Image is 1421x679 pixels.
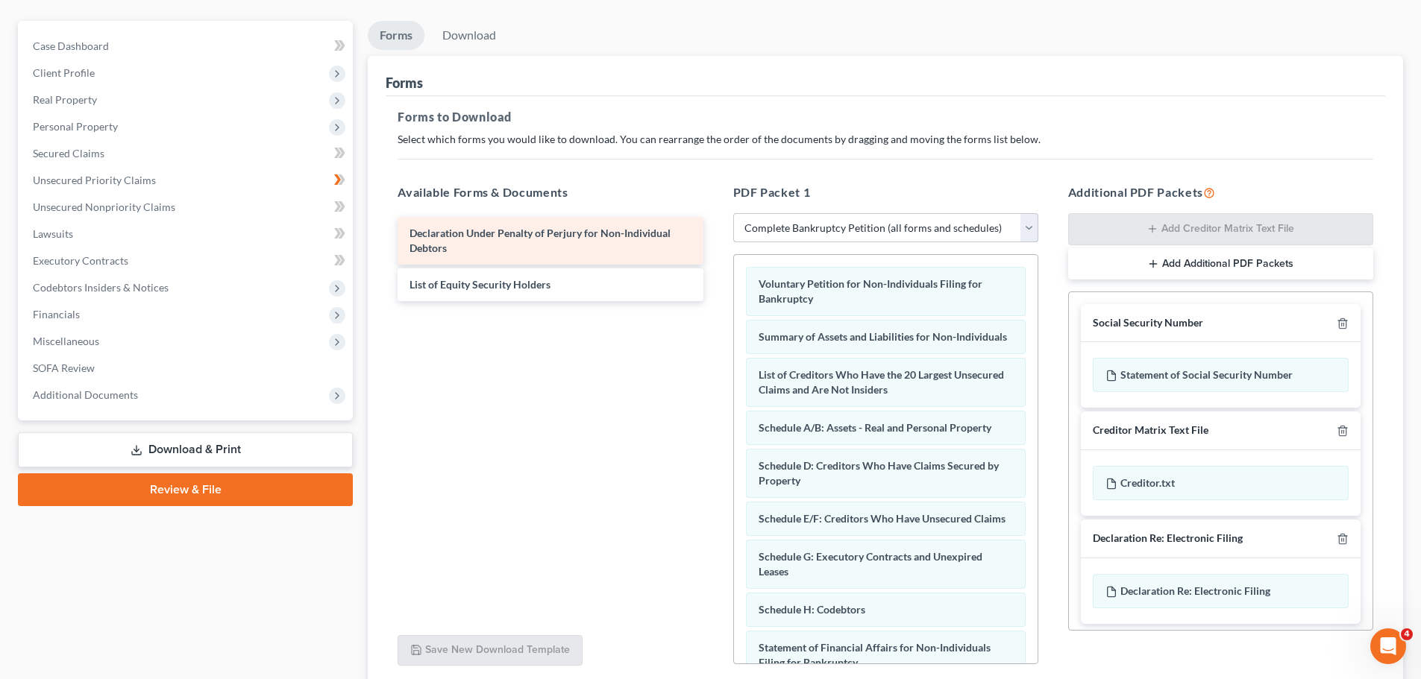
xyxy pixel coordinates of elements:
a: Secured Claims [21,140,353,167]
span: Miscellaneous [33,335,99,347]
span: Declaration Under Penalty of Perjury for Non-Individual Debtors [410,227,671,254]
div: Social Security Number [1093,316,1203,330]
span: Executory Contracts [33,254,128,267]
span: List of Creditors Who Have the 20 Largest Unsecured Claims and Are Not Insiders [759,368,1004,396]
button: Add Additional PDF Packets [1068,248,1373,280]
a: Case Dashboard [21,33,353,60]
span: Unsecured Nonpriority Claims [33,200,175,213]
span: Real Property [33,93,97,106]
span: Schedule E/F: Creditors Who Have Unsecured Claims [759,512,1006,525]
span: Financials [33,308,80,320]
h5: PDF Packet 1 [733,183,1038,201]
a: Executory Contracts [21,247,353,274]
div: Forms [386,74,423,92]
div: Creditor.txt [1093,466,1349,500]
div: Creditor Matrix Text File [1093,423,1208,438]
span: Schedule G: Executory Contracts and Unexpired Leases [759,550,982,578]
a: SOFA Review [21,355,353,382]
a: Lawsuits [21,221,353,247]
span: Statement of Financial Affairs for Non-Individuals Filing for Bankruptcy [759,641,991,669]
span: Lawsuits [33,227,73,240]
span: List of Equity Security Holders [410,278,550,291]
span: Additional Documents [33,388,138,401]
span: Codebtors Insiders & Notices [33,281,169,294]
span: SOFA Review [33,361,95,374]
span: Voluntary Petition for Non-Individuals Filing for Bankruptcy [759,277,982,305]
span: Declaration Re: Electronic Filing [1120,584,1270,597]
span: Unsecured Priority Claims [33,174,156,186]
div: Declaration Re: Electronic Filing [1093,531,1243,546]
span: Personal Property [33,120,118,133]
span: Schedule H: Codebtors [759,603,865,616]
p: Select which forms you would like to download. You can rearrange the order of the documents by dr... [398,132,1373,147]
span: Secured Claims [33,147,104,160]
span: Summary of Assets and Liabilities for Non-Individuals [759,330,1007,343]
span: Schedule D: Creditors Who Have Claims Secured by Property [759,459,999,487]
a: Download & Print [18,432,353,467]
span: Client Profile [33,66,95,79]
span: 4 [1401,628,1413,640]
span: Schedule A/B: Assets - Real and Personal Property [759,421,991,434]
a: Review & File [18,473,353,506]
span: Case Dashboard [33,40,109,52]
a: Unsecured Nonpriority Claims [21,194,353,221]
a: Forms [368,21,424,50]
a: Unsecured Priority Claims [21,167,353,194]
button: Add Creditor Matrix Text File [1068,213,1373,246]
div: Statement of Social Security Number [1093,358,1349,392]
h5: Forms to Download [398,108,1373,126]
a: Download [430,21,508,50]
h5: Additional PDF Packets [1068,183,1373,201]
iframe: Intercom live chat [1370,628,1406,664]
button: Save New Download Template [398,635,583,666]
h5: Available Forms & Documents [398,183,703,201]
